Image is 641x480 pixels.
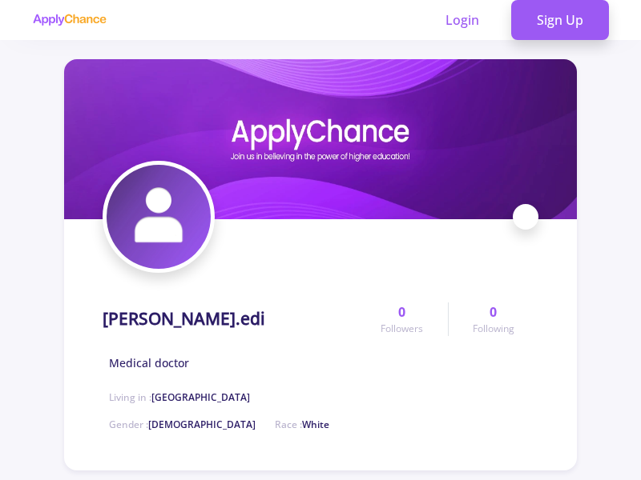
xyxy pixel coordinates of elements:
img: applychance logo text only [32,14,107,26]
a: 0Following [448,302,538,336]
span: [GEOGRAPHIC_DATA] [151,390,250,404]
span: Medical doctor [109,354,189,371]
span: White [302,418,329,431]
span: Living in : [109,390,250,404]
img: Amin Mota.edicover image [64,59,577,219]
span: 0 [398,302,405,322]
span: Gender : [109,418,256,431]
span: Following [473,322,514,336]
span: Race : [275,418,329,431]
span: Followers [381,322,423,336]
a: 0Followers [357,302,447,336]
h1: [PERSON_NAME].edi [103,309,265,329]
img: Amin Mota.ediavatar [107,165,211,269]
span: [DEMOGRAPHIC_DATA] [148,418,256,431]
span: 0 [490,302,497,322]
